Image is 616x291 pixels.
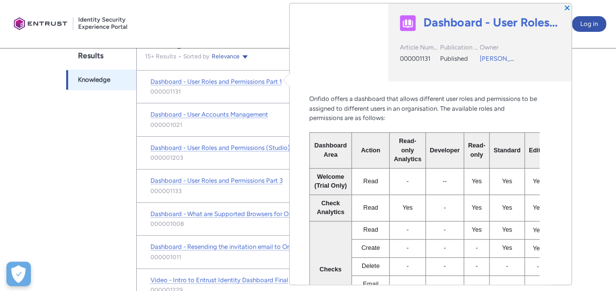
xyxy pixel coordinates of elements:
h1: Search Results [66,30,136,70]
span: 000001131 [400,55,430,62]
div: Sorted by [176,51,249,61]
span: Dashboard - User Roles and Permissions (Studio) [150,144,290,151]
span: Video - Intro to Entrust Identity Dashboard Final [150,276,288,284]
span: - [444,244,445,251]
span: • [176,53,183,60]
span: Dashboard - User Roles and Permissions Part 1 [150,78,282,85]
span: Yes [471,204,482,211]
span: Yes [502,178,512,185]
a: Dashboard - User Roles and Permissions Part 1 [423,15,560,30]
lightning-formatted-text: 000001021 [150,121,182,129]
span: Read-only [468,142,485,158]
span: - [406,244,408,251]
span: -- [443,178,446,185]
span: - [537,263,539,270]
span: (Trial Only) [314,182,346,189]
span: Action [361,147,380,154]
span: Developer [430,147,460,154]
button: Log in [572,16,606,32]
span: - [444,263,445,269]
span: Delete [362,263,380,269]
span: - [406,226,408,233]
span: Create [361,244,380,251]
span: Yes [533,178,543,185]
lightning-formatted-text: 000001203 [150,153,183,162]
span: Yes [471,178,482,185]
span: Yes [502,204,512,211]
span: Read-only Analytics [394,138,421,163]
p: 15 + Results [145,52,176,61]
span: Yes [402,204,413,211]
a: [PERSON_NAME] [480,55,531,62]
b: Editor [529,147,547,154]
span: Read [363,226,378,233]
span: Checks [320,266,342,273]
span: Check Analytics [317,200,344,216]
span: Yes [533,227,543,234]
span: Yes [502,226,512,233]
div: Article Number [400,43,438,54]
div: Owner [480,43,517,54]
span: Welcome [317,173,344,180]
span: Published [440,55,468,62]
div: Cookie Preferences [6,262,31,286]
span: Standard [493,147,520,154]
span: Yes [471,226,482,233]
span: Dashboard - User Accounts Management [150,111,268,118]
button: Close [564,4,570,11]
span: - [444,204,445,211]
lightning-formatted-text: 000001008 [150,219,184,228]
lightning-formatted-text: 000001133 [150,187,182,195]
span: Dashboard - User Roles and Permissions Part 3 [150,177,283,184]
a: Knowledge [66,70,136,90]
span: Yes [533,245,543,252]
span: Dashboard - Resending the invitation email to Onfido dashboard users [150,243,351,250]
lightning-formatted-text: 000001011 [150,253,181,262]
header: Highlights panel header [290,3,571,81]
span: - [475,263,477,269]
span: Knowledge [78,75,110,85]
span: Yes [502,244,512,251]
span: Yes [533,204,543,211]
img: Knowledge [400,16,416,31]
span: - [406,263,408,269]
span: Read [363,204,378,211]
span: Dashboard - What are Supported Browsers for Onfido's Dashboard [150,210,341,218]
span: - [506,263,508,269]
button: Open Preferences [6,262,31,286]
span: Read [363,178,378,185]
button: Relevance [211,51,249,61]
span: - [444,226,445,233]
div: Publication Status [440,43,478,54]
span: - [475,244,477,251]
span: Dashboard Area [314,142,348,158]
lightning-formatted-text: 000001131 [150,87,181,96]
span: - [406,178,408,185]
